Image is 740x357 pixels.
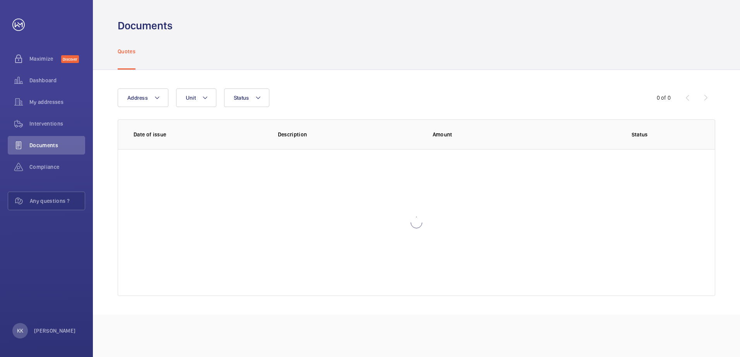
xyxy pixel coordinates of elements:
[127,95,148,101] span: Address
[134,131,266,138] p: Date of issue
[29,163,85,171] span: Compliance
[234,95,249,101] span: Status
[17,327,23,335] p: KK
[278,131,420,138] p: Description
[29,98,85,106] span: My addresses
[118,48,135,55] p: Quotes
[224,88,270,107] button: Status
[118,19,173,33] h1: Documents
[34,327,76,335] p: [PERSON_NAME]
[29,55,61,63] span: Maximize
[580,131,699,138] p: Status
[118,88,168,107] button: Address
[29,141,85,149] span: Documents
[176,88,216,107] button: Unit
[186,95,196,101] span: Unit
[433,131,568,138] p: Amount
[30,197,85,205] span: Any questions ?
[29,120,85,127] span: Interventions
[657,94,671,102] div: 0 of 0
[61,55,79,63] span: Discover
[29,76,85,84] span: Dashboard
